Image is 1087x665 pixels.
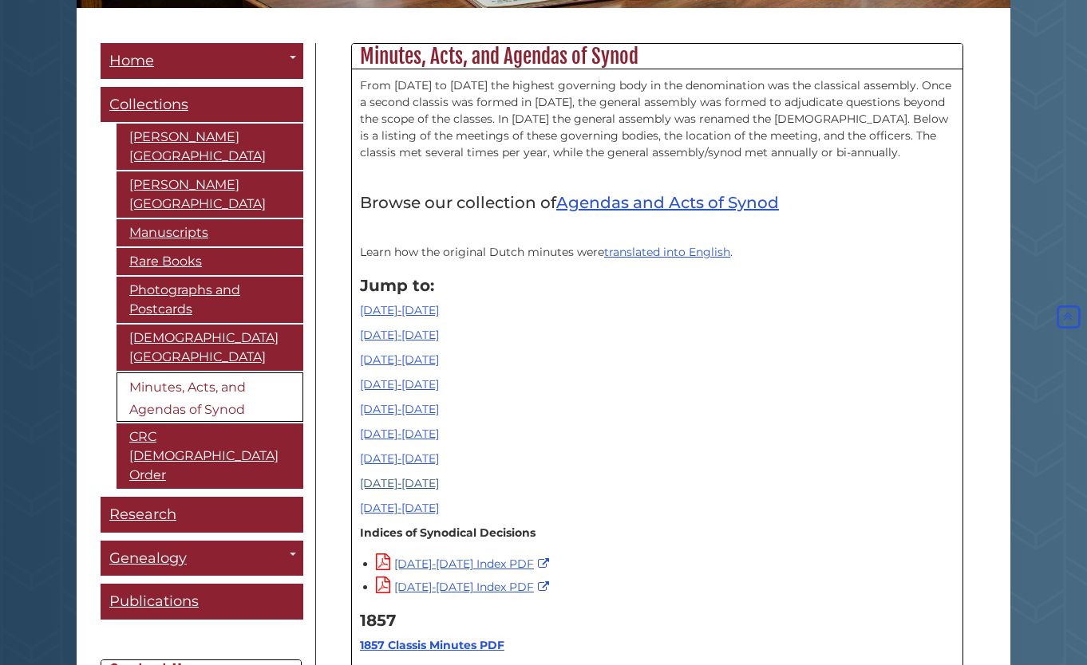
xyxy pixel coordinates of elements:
a: Rare Books [117,248,303,275]
a: [DATE]-[DATE] [360,328,439,342]
a: [DEMOGRAPHIC_DATA][GEOGRAPHIC_DATA] [117,325,303,371]
h2: Minutes, Acts, and Agendas of Synod [352,44,962,69]
a: [DATE]-[DATE] [360,476,439,490]
a: Collections [101,87,303,123]
a: [DATE]-[DATE] Index PDF [376,557,553,571]
a: [DATE]-[DATE] [360,427,439,441]
a: Back to Top [1053,309,1083,324]
p: From [DATE] to [DATE] the highest governing body in the denomination was the classical assembly. ... [360,77,955,161]
span: Collections [109,96,188,113]
h4: Browse our collection of [360,194,955,211]
a: Manuscripts [117,219,303,246]
a: translated into English [604,245,730,259]
a: [PERSON_NAME][GEOGRAPHIC_DATA] [117,124,303,170]
a: CRC [DEMOGRAPHIC_DATA] Order [117,423,303,489]
p: Learn how the original Dutch minutes were . [360,244,955,261]
span: Genealogy [109,549,187,567]
a: [DATE]-[DATE] [360,303,439,317]
span: Research [109,506,176,523]
a: 1857 Classis Minutes PDF [360,638,504,652]
strong: Jump to: [360,276,434,295]
strong: Indices of Synodical Decisions [360,525,536,540]
a: [DATE]-[DATE] [360,501,439,515]
a: [DATE]-[DATE] [360,402,439,416]
span: Home [109,52,154,69]
a: [PERSON_NAME][GEOGRAPHIC_DATA] [117,171,303,218]
a: [DATE]-[DATE] [360,377,439,392]
a: Photographs and Postcards [117,277,303,323]
a: [DATE]-[DATE] [360,352,439,367]
a: Genealogy [101,541,303,576]
a: Agendas and Acts of Synod [556,193,779,212]
a: [DATE]-[DATE] [360,451,439,466]
a: Research [101,497,303,533]
a: Minutes, Acts, and Agendas of Synod [117,372,303,422]
b: 1857 [360,611,396,630]
a: Home [101,43,303,79]
a: Publications [101,584,303,620]
a: [DATE]-[DATE] Index PDF [376,580,553,594]
span: Publications [109,592,199,610]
